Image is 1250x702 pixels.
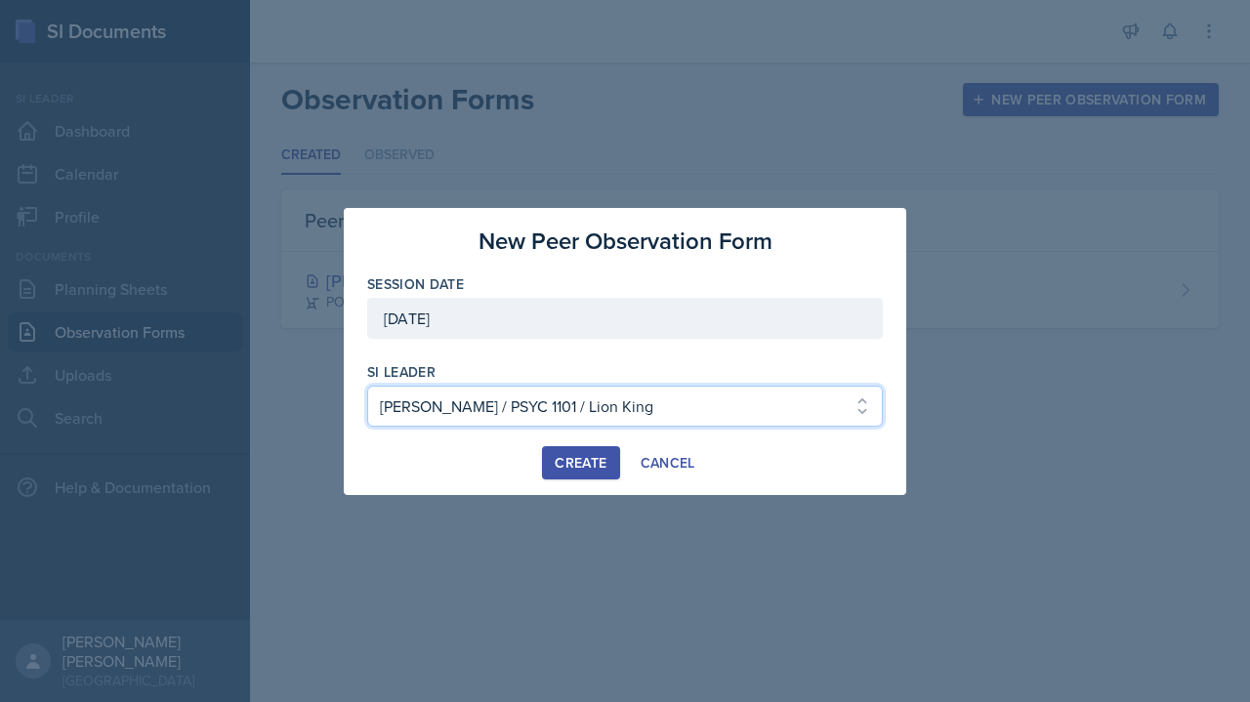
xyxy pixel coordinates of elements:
[555,455,606,471] div: Create
[542,446,619,479] button: Create
[641,455,695,471] div: Cancel
[628,446,708,479] button: Cancel
[367,274,464,294] label: Session Date
[479,224,772,259] h3: New Peer Observation Form
[367,362,436,382] label: si leader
